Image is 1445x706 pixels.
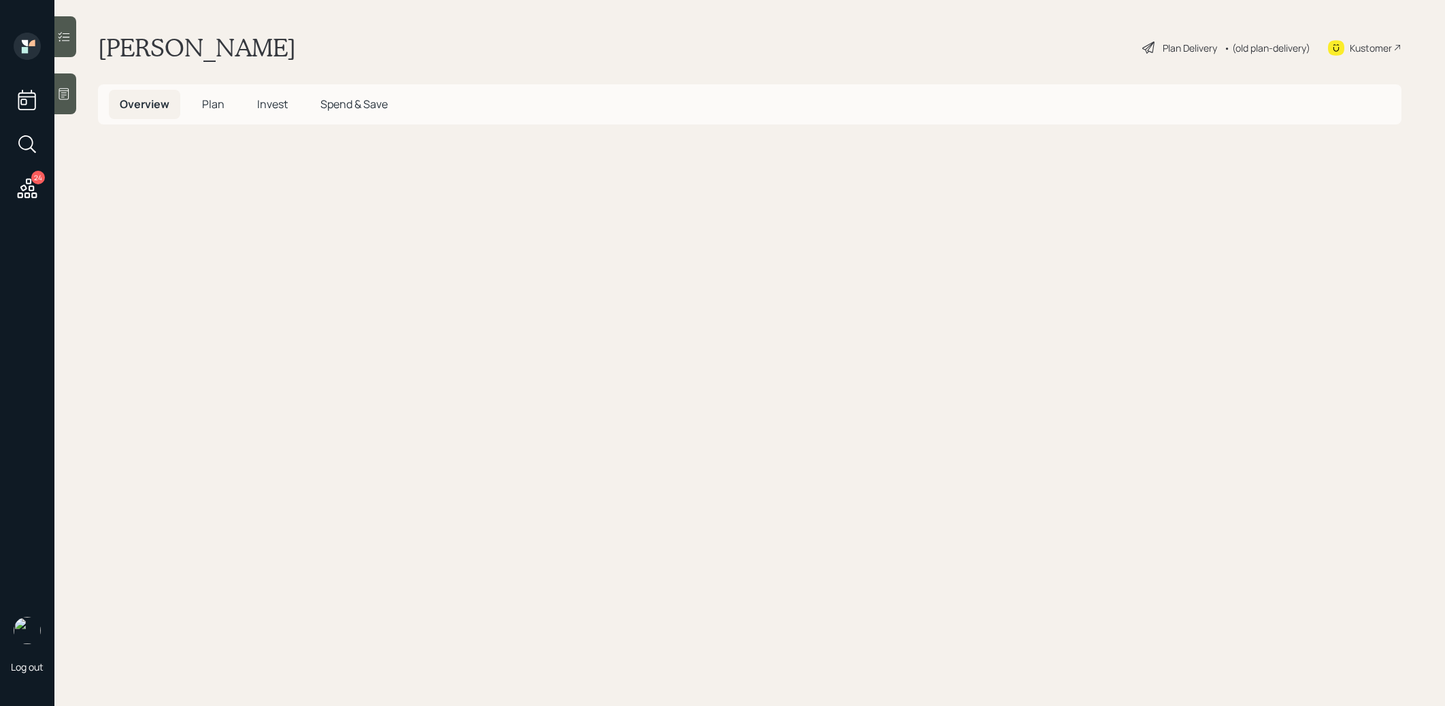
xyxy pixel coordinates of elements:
[1163,41,1217,55] div: Plan Delivery
[11,660,44,673] div: Log out
[257,97,288,112] span: Invest
[98,33,296,63] h1: [PERSON_NAME]
[320,97,388,112] span: Spend & Save
[120,97,169,112] span: Overview
[14,617,41,644] img: treva-nostdahl-headshot.png
[202,97,225,112] span: Plan
[1350,41,1392,55] div: Kustomer
[1224,41,1310,55] div: • (old plan-delivery)
[31,171,45,184] div: 24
